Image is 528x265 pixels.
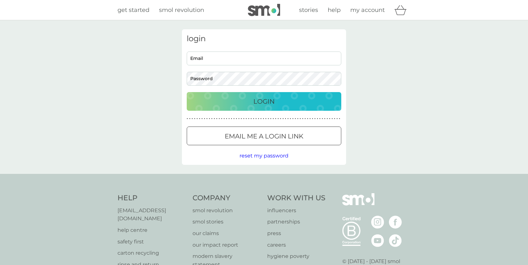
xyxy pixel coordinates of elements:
[241,117,242,120] p: ●
[267,206,325,215] a: influencers
[307,117,308,120] p: ●
[118,193,186,203] h4: Help
[328,5,341,15] a: help
[159,5,204,15] a: smol revolution
[327,117,328,120] p: ●
[236,117,237,120] p: ●
[187,117,188,120] p: ●
[299,6,318,14] span: stories
[118,206,186,223] a: [EMAIL_ADDRESS][DOMAIN_NAME]
[250,117,252,120] p: ●
[118,6,149,14] span: get started
[339,117,340,120] p: ●
[290,117,291,120] p: ●
[231,117,232,120] p: ●
[229,117,230,120] p: ●
[118,238,186,246] p: safety first
[211,117,212,120] p: ●
[248,117,250,120] p: ●
[292,117,294,120] p: ●
[329,117,330,120] p: ●
[270,117,271,120] p: ●
[253,96,275,107] p: Login
[194,117,195,120] p: ●
[214,117,215,120] p: ●
[118,249,186,257] a: carton recycling
[267,193,325,203] h4: Work With Us
[389,216,402,229] img: visit the smol Facebook page
[267,241,325,249] a: careers
[299,5,318,15] a: stories
[189,117,191,120] p: ●
[197,117,198,120] p: ●
[260,117,262,120] p: ●
[246,117,247,120] p: ●
[300,117,301,120] p: ●
[193,218,261,226] a: smol stories
[305,117,306,120] p: ●
[371,234,384,247] img: visit the smol Youtube page
[216,117,218,120] p: ●
[219,117,220,120] p: ●
[193,241,261,249] a: our impact report
[263,117,264,120] p: ●
[187,127,341,145] button: Email me a login link
[334,117,335,120] p: ●
[312,117,313,120] p: ●
[253,117,254,120] p: ●
[193,229,261,238] a: our claims
[285,117,286,120] p: ●
[238,117,240,120] p: ●
[118,5,149,15] a: get started
[324,117,325,120] p: ●
[350,5,385,15] a: my account
[275,117,277,120] p: ●
[295,117,296,120] p: ●
[209,117,210,120] p: ●
[240,152,288,160] button: reset my password
[328,6,341,14] span: help
[319,117,321,120] p: ●
[193,206,261,215] p: smol revolution
[221,117,222,120] p: ●
[199,117,200,120] p: ●
[159,6,204,14] span: smol revolution
[317,117,318,120] p: ●
[206,117,208,120] p: ●
[118,226,186,234] a: help centre
[258,117,259,120] p: ●
[202,117,203,120] p: ●
[267,252,325,260] a: hygiene poverty
[315,117,316,120] p: ●
[243,117,244,120] p: ●
[273,117,274,120] p: ●
[342,193,374,215] img: smol
[248,4,280,16] img: smol
[309,117,311,120] p: ●
[336,117,338,120] p: ●
[226,117,227,120] p: ●
[267,218,325,226] a: partnerships
[297,117,298,120] p: ●
[233,117,235,120] p: ●
[267,229,325,238] a: press
[225,131,303,141] p: Email me a login link
[193,193,261,203] h4: Company
[256,117,257,120] p: ●
[204,117,205,120] p: ●
[302,117,303,120] p: ●
[223,117,225,120] p: ●
[371,216,384,229] img: visit the smol Instagram page
[322,117,323,120] p: ●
